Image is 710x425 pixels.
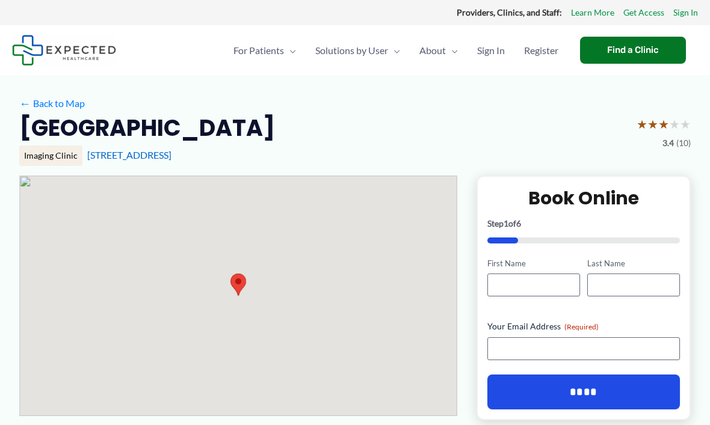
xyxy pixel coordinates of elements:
[410,29,468,72] a: AboutMenu Toggle
[224,29,568,72] nav: Primary Site Navigation
[19,113,275,142] h2: [GEOGRAPHIC_DATA]
[315,29,388,72] span: Solutions by User
[669,113,680,135] span: ★
[224,29,306,72] a: For PatientsMenu Toggle
[662,135,674,151] span: 3.4
[12,35,116,66] img: Expected Healthcare Logo - side, dark font, small
[487,219,680,228] p: Step of
[19,97,31,109] span: ←
[457,7,562,17] strong: Providers, Clinics, and Staff:
[580,37,686,64] a: Find a Clinic
[87,149,171,161] a: [STREET_ADDRESS]
[647,113,658,135] span: ★
[623,5,664,20] a: Get Access
[419,29,446,72] span: About
[19,94,85,112] a: ←Back to Map
[487,258,580,269] label: First Name
[514,29,568,72] a: Register
[504,218,508,228] span: 1
[637,113,647,135] span: ★
[564,322,599,331] span: (Required)
[284,29,296,72] span: Menu Toggle
[587,258,680,269] label: Last Name
[516,218,521,228] span: 6
[446,29,458,72] span: Menu Toggle
[306,29,410,72] a: Solutions by UserMenu Toggle
[468,29,514,72] a: Sign In
[388,29,400,72] span: Menu Toggle
[477,29,505,72] span: Sign In
[571,5,614,20] a: Learn More
[680,113,691,135] span: ★
[658,113,669,135] span: ★
[676,135,691,151] span: (10)
[487,186,680,210] h2: Book Online
[487,320,680,332] label: Your Email Address
[233,29,284,72] span: For Patients
[673,5,698,20] a: Sign In
[19,145,82,166] div: Imaging Clinic
[524,29,558,72] span: Register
